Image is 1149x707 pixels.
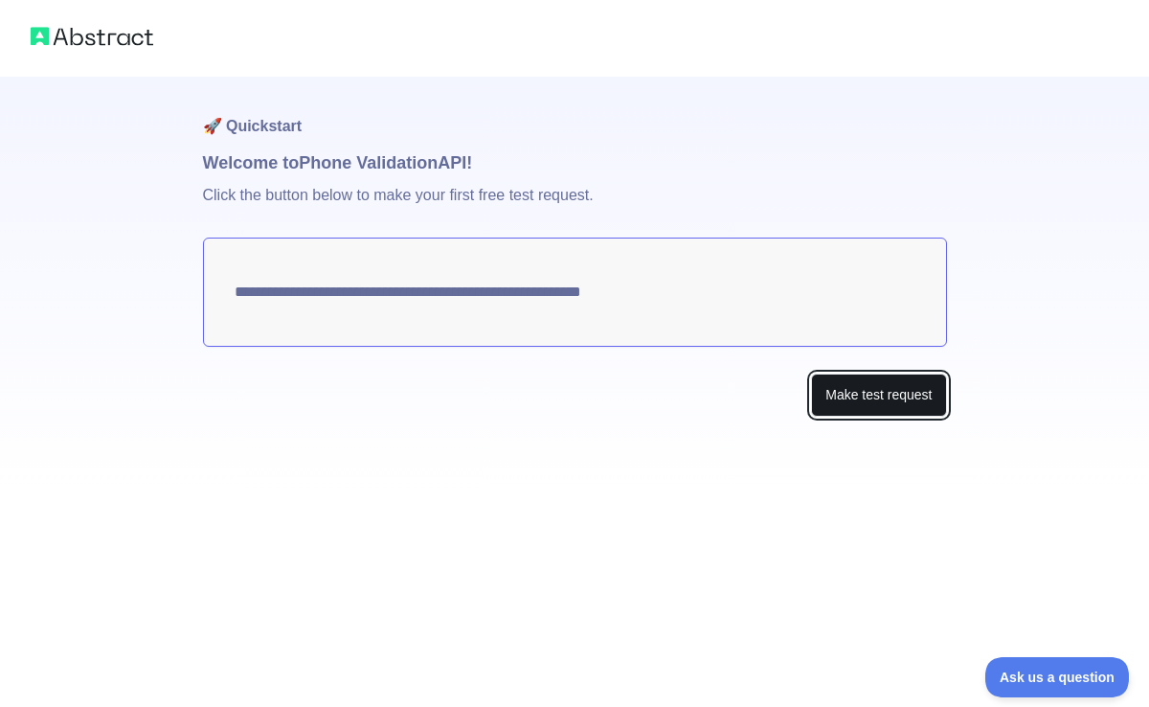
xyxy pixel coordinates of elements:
img: Abstract logo [31,23,153,50]
h1: 🚀 Quickstart [203,77,947,149]
p: Click the button below to make your first free test request. [203,176,947,238]
iframe: Toggle Customer Support [985,657,1130,697]
h1: Welcome to Phone Validation API! [203,149,947,176]
button: Make test request [811,374,946,417]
